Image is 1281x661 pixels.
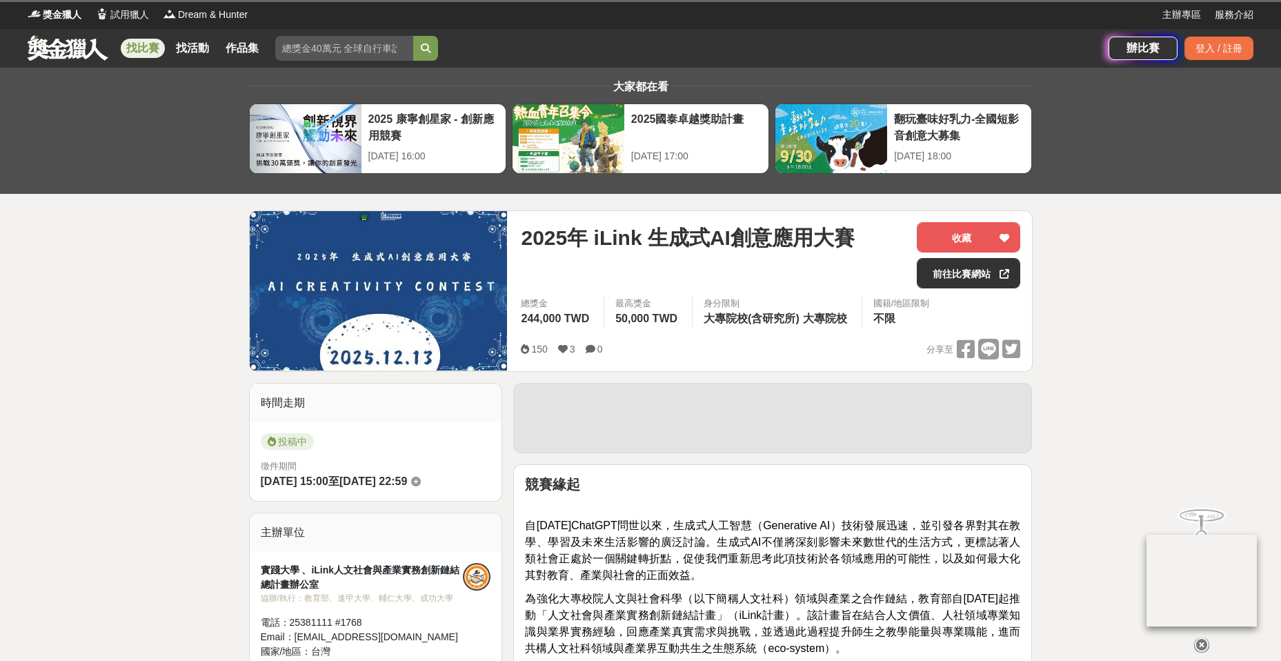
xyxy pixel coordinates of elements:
[28,8,81,22] a: Logo獎金獵人
[570,344,575,355] span: 3
[1162,8,1201,22] a: 主辦專區
[261,563,464,592] div: 實踐大學 、iLink人文社會與產業實務創新鏈結總計畫辦公室
[917,258,1020,288] a: 前往比賽網站
[521,313,589,324] span: 244,000 TWD
[704,313,800,324] span: 大專院校(含研究所)
[521,297,593,310] span: 總獎金
[339,475,407,487] span: [DATE] 22:59
[95,8,149,22] a: Logo試用獵人
[917,222,1020,253] button: 收藏
[525,520,1020,581] span: 自[DATE]ChatGPT問世以來，生成式人工智慧（Generative AI）技術發展迅速，並引發各界對其在教學、學習及未來生活影響的廣泛討論。生成式AI不僅將深刻影響未來數世代的生活方式，...
[178,8,248,22] span: Dream & Hunter
[894,111,1024,142] div: 翻玩臺味好乳力-全國短影音創意大募集
[610,81,672,92] span: 大家都在看
[328,475,339,487] span: 至
[803,313,847,324] span: 大專院校
[873,313,895,324] span: 不限
[220,39,264,58] a: 作品集
[261,461,297,471] span: 徵件期間
[615,313,677,324] span: 50,000 TWD
[261,475,328,487] span: [DATE] 15:00
[110,8,149,22] span: 試用獵人
[163,8,248,22] a: LogoDream & Hunter
[121,39,165,58] a: 找比賽
[512,103,769,174] a: 2025國泰卓越獎助計畫[DATE] 17:00
[597,344,603,355] span: 0
[249,103,506,174] a: 2025 康寧創星家 - 創新應用競賽[DATE] 16:00
[531,344,547,355] span: 150
[28,7,41,21] img: Logo
[525,593,1020,654] span: 為強化大專校院人文與社會科學（以下簡稱人文社科）領域與產業之合作鏈結，教育部自[DATE]起推動「人文社會與產業實務創新鏈結計畫」（iLink計畫）。該計畫旨在結合人文價值、人社領域專業知識與業...
[261,646,312,657] span: 國家/地區：
[163,7,177,21] img: Logo
[261,433,314,450] span: 投稿中
[615,297,681,310] span: 最高獎金
[95,7,109,21] img: Logo
[261,592,464,604] div: 協辦/執行： 教育部、逢甲大學、輔仁大學、成功大學
[368,149,499,164] div: [DATE] 16:00
[894,149,1024,164] div: [DATE] 18:00
[43,8,81,22] span: 獎金獵人
[525,477,580,492] strong: 競賽緣起
[521,222,854,253] span: 2025年 iLink 生成式AI創意應用大賽
[170,39,215,58] a: 找活動
[631,149,762,164] div: [DATE] 17:00
[1184,37,1253,60] div: 登入 / 註冊
[250,513,502,552] div: 主辦單位
[775,103,1032,174] a: 翻玩臺味好乳力-全國短影音創意大募集[DATE] 18:00
[250,384,502,422] div: 時間走期
[704,297,851,310] div: 身分限制
[261,630,464,644] div: Email： [EMAIL_ADDRESS][DOMAIN_NAME]
[261,615,464,630] div: 電話： 25381111 #1768
[250,211,508,371] img: Cover Image
[631,111,762,142] div: 2025國泰卓越獎助計畫
[368,111,499,142] div: 2025 康寧創星家 - 創新應用競賽
[926,339,953,360] span: 分享至
[873,297,930,310] div: 國籍/地區限制
[311,646,330,657] span: 台灣
[275,36,413,61] input: 總獎金40萬元 全球自行車設計比賽
[1109,37,1178,60] a: 辦比賽
[1215,8,1253,22] a: 服務介紹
